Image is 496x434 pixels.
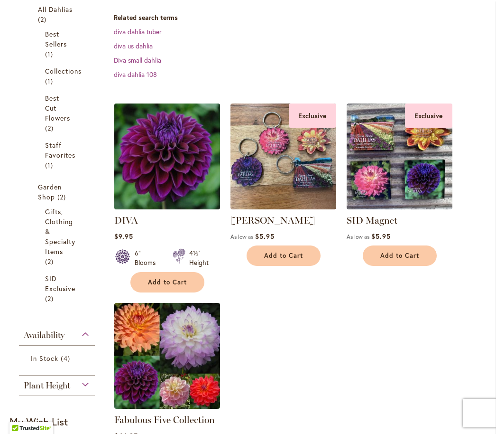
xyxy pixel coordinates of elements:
[45,207,75,256] span: Gifts, Clothing & Specialty Items
[7,400,34,427] iframe: Launch Accessibility Center
[45,141,75,160] span: Staff Favorites
[264,252,303,260] span: Add to Cart
[45,76,55,86] span: 1
[38,182,78,202] a: Garden Shop
[114,56,161,65] a: Diva small dahlia
[363,245,437,266] button: Add to Cart
[189,248,209,267] div: 4½' Height
[31,353,85,363] a: In Stock 4
[45,94,70,123] span: Best Cut Flowers
[45,160,55,170] span: 1
[45,66,71,86] a: Collections
[45,93,71,133] a: Best Cut Flowers
[371,232,391,241] span: $5.95
[45,293,56,303] span: 2
[135,248,161,267] div: 6" Blooms
[57,192,68,202] span: 2
[24,380,70,391] span: Plant Height
[45,29,71,59] a: Best Sellers
[38,182,62,201] span: Garden Shop
[230,104,336,209] img: 4 SID dahlia keychains
[45,123,56,133] span: 2
[114,303,220,409] img: Fabulous Five Collection
[289,104,336,128] div: Exclusive
[111,101,222,212] img: Diva
[45,274,75,293] span: SID Exclusive
[230,202,336,211] a: 4 SID dahlia keychains Exclusive
[114,202,220,211] a: Diva
[114,215,138,226] a: DIVA
[114,13,487,22] dt: Related search terms
[114,232,133,241] span: $9.95
[38,4,78,24] a: All Dahlias
[380,252,419,260] span: Add to Cart
[45,256,56,266] span: 2
[405,104,452,128] div: Exclusive
[38,5,73,14] span: All Dahlias
[247,245,321,266] button: Add to Cart
[230,215,315,226] a: [PERSON_NAME]
[114,402,220,411] a: Fabulous Five Collection
[148,278,187,286] span: Add to Cart
[45,66,82,75] span: Collections
[255,232,275,241] span: $5.95
[347,233,369,240] span: As low as
[61,353,72,363] span: 4
[347,104,452,209] img: SID Magnet
[114,414,215,425] a: Fabulous Five Collection
[45,140,71,170] a: Staff Favorites
[347,215,397,226] a: SID Magnet
[45,49,55,59] span: 1
[45,29,67,48] span: Best Sellers
[114,27,162,36] a: diva dahlia tuber
[114,70,157,79] a: diva dahlia 108
[38,14,49,24] span: 2
[230,233,253,240] span: As low as
[114,41,153,50] a: diva us dahlia
[9,415,68,428] strong: My Wish List
[31,354,58,363] span: In Stock
[45,207,71,266] a: Gifts, Clothing &amp; Specialty Items
[24,330,64,340] span: Availability
[347,202,452,211] a: SID Magnet Exclusive
[130,272,204,292] button: Add to Cart
[45,274,71,303] a: SID Exclusive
